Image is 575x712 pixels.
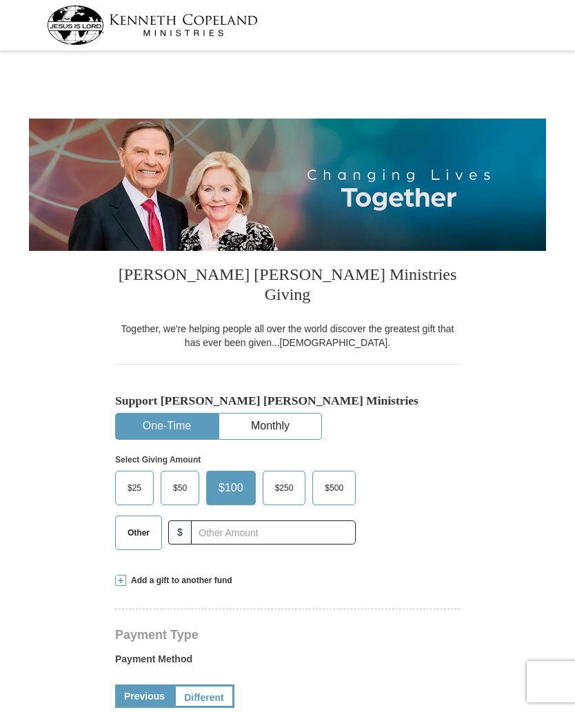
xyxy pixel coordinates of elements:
input: Other Amount [191,520,356,545]
h5: Support [PERSON_NAME] [PERSON_NAME] Ministries [115,394,460,408]
a: Previous [115,684,174,708]
span: Other [121,522,157,543]
strong: Select Giving Amount [115,455,201,465]
span: $500 [318,478,350,498]
img: kcm-header-logo.svg [47,6,258,45]
span: $100 [212,478,250,498]
span: $25 [121,478,148,498]
span: $ [168,520,192,545]
span: $50 [166,478,194,498]
label: Payment Method [115,652,460,673]
button: One-Time [116,414,218,439]
span: $250 [268,478,301,498]
span: Add a gift to another fund [126,575,232,587]
h4: Payment Type [115,629,460,640]
h3: [PERSON_NAME] [PERSON_NAME] Ministries Giving [115,251,460,322]
div: Together, we're helping people all over the world discover the greatest gift that has ever been g... [115,322,460,349]
a: Different [174,684,234,708]
button: Monthly [219,414,321,439]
